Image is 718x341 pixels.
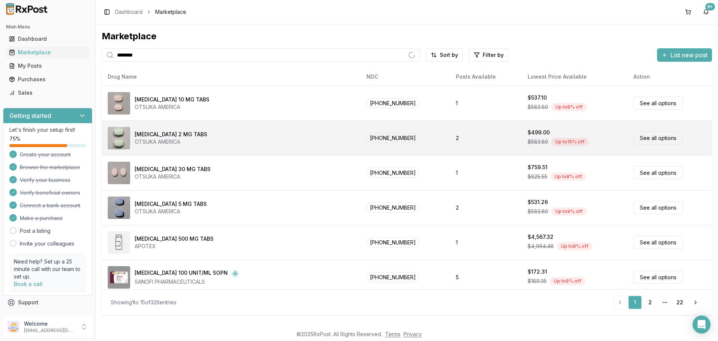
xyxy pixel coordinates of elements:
button: 9+ [700,6,712,18]
th: Lowest Price Available [522,68,628,86]
span: Feedback [18,312,43,320]
button: Sort by [426,48,463,62]
td: 1 [450,225,522,260]
div: $531.26 [528,198,548,206]
a: 2 [643,296,657,309]
button: Purchases [3,73,92,85]
p: [EMAIL_ADDRESS][DOMAIN_NAME] [24,328,76,334]
a: 1 [628,296,642,309]
div: Up to 8 % off [557,242,592,250]
img: RxPost Logo [3,3,51,15]
p: Welcome [24,320,76,328]
span: Marketplace [155,8,186,16]
div: Up to 15 % off [551,138,589,146]
button: Feedback [3,309,92,323]
span: 75 % [9,135,21,143]
a: Invite your colleagues [20,240,74,247]
div: [MEDICAL_DATA] 30 MG TABS [135,165,211,173]
td: 1 [450,86,522,121]
div: [MEDICAL_DATA] 5 MG TABS [135,200,207,208]
div: [MEDICAL_DATA] 10 MG TABS [135,96,209,103]
span: [PHONE_NUMBER] [366,203,419,213]
img: Abilify 5 MG TABS [108,197,130,219]
div: $537.10 [528,94,547,101]
span: Browse the marketplace [20,164,80,171]
button: Filter by [469,48,509,62]
span: $583.80 [528,208,548,215]
button: Marketplace [3,46,92,58]
button: Dashboard [3,33,92,45]
th: Posts Available [450,68,522,86]
td: 2 [450,190,522,225]
button: My Posts [3,60,92,72]
div: [MEDICAL_DATA] 100 UNIT/ML SOPN [135,269,228,278]
h2: Main Menu [6,24,89,30]
div: OTSUKA AMERICA [135,208,207,215]
span: [PHONE_NUMBER] [366,98,419,108]
span: $583.80 [528,103,548,111]
a: Post a listing [20,227,50,235]
button: Sales [3,87,92,99]
a: Dashboard [115,8,142,16]
img: Abiraterone Acetate 500 MG TABS [108,231,130,254]
button: List new post [657,48,712,62]
div: Dashboard [9,35,86,43]
a: Sales [6,86,89,100]
p: Let's finish your setup first! [9,126,86,134]
span: [PHONE_NUMBER] [366,272,419,282]
div: Marketplace [9,49,86,56]
a: List new post [657,52,712,60]
span: [PHONE_NUMBER] [366,133,419,143]
th: Drug Name [102,68,360,86]
span: Verify beneficial owners [20,189,80,197]
div: Up to 9 % off [550,277,585,285]
span: Sort by [440,51,458,59]
td: 1 [450,155,522,190]
span: $583.80 [528,138,548,146]
div: OTSUKA AMERICA [135,173,211,180]
span: Create your account [20,151,71,158]
div: Purchases [9,76,86,83]
a: Purchases [6,73,89,86]
a: Marketplace [6,46,89,59]
div: $4,567.32 [528,233,553,241]
span: [PHONE_NUMBER] [366,168,419,178]
div: $499.00 [528,129,550,136]
div: OTSUKA AMERICA [135,138,207,146]
p: Need help? Set up a 25 minute call with our team to set up. [14,258,82,280]
div: [MEDICAL_DATA] 2 MG TABS [135,131,207,138]
span: Filter by [483,51,504,59]
div: Marketplace [102,30,712,42]
div: OTSUKA AMERICA [135,103,209,111]
span: List new post [671,51,708,60]
img: User avatar [7,321,19,333]
h3: Getting started [9,111,51,120]
a: Dashboard [6,32,89,46]
a: See all options [633,236,683,249]
a: Terms [385,331,401,337]
div: Up to 9 % off [551,207,587,216]
div: My Posts [9,62,86,70]
a: See all options [633,166,683,179]
img: Admelog SoloStar 100 UNIT/ML SOPN [108,266,130,289]
a: See all options [633,131,683,144]
nav: pagination [613,296,703,309]
td: 5 [450,260,522,295]
div: Sales [9,89,86,97]
span: Make a purchase [20,214,63,222]
span: $825.55 [528,173,547,180]
img: Abilify 30 MG TABS [108,162,130,184]
div: Up to 8 % off [551,103,587,111]
span: Connect a bank account [20,202,80,209]
td: 2 [450,121,522,155]
a: See all options [633,201,683,214]
span: $189.35 [528,277,547,285]
span: $4,964.48 [528,243,554,250]
div: SANOFI PHARMACEUTICALS [135,278,240,286]
a: Privacy [404,331,422,337]
div: 9+ [705,3,715,10]
div: Showing 1 to 15 of 326 entries [111,299,177,306]
div: Up to 8 % off [550,173,586,181]
div: $172.31 [528,268,547,275]
a: Go to next page [688,296,703,309]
